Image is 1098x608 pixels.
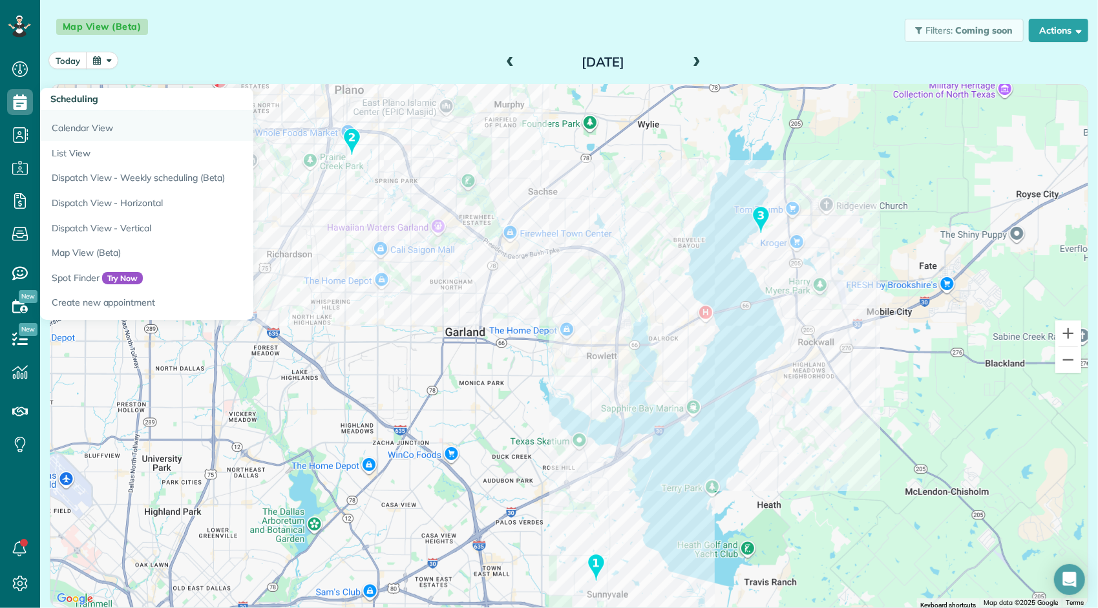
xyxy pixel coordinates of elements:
[56,19,148,35] span: Map View (Beta)
[40,141,363,166] a: List View
[1066,599,1084,606] a: Terms (opens in new tab)
[54,591,96,607] a: Open this area in Google Maps (opens a new window)
[1055,347,1081,373] button: Zoom out
[40,216,363,241] a: Dispatch View - Vertical
[1029,19,1088,42] button: Actions
[984,598,1058,607] span: Map data ©2025 Google
[40,191,363,216] a: Dispatch View - Horizontal
[40,290,363,320] a: Create new appointment
[955,25,1013,36] span: Coming soon
[102,272,143,285] span: Try Now
[19,323,37,336] span: New
[40,111,363,141] a: Calendar View
[19,290,37,303] span: New
[54,591,96,607] img: Google
[40,165,363,191] a: Dispatch View - Weekly scheduling (Beta)
[523,55,684,69] h2: [DATE]
[40,240,363,266] a: Map View (Beta)
[926,25,953,36] span: Filters:
[1055,320,1081,346] button: Zoom in
[1054,564,1085,595] div: Open Intercom Messenger
[50,93,98,105] span: Scheduling
[48,52,87,69] button: today
[40,266,363,291] a: Spot FinderTry Now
